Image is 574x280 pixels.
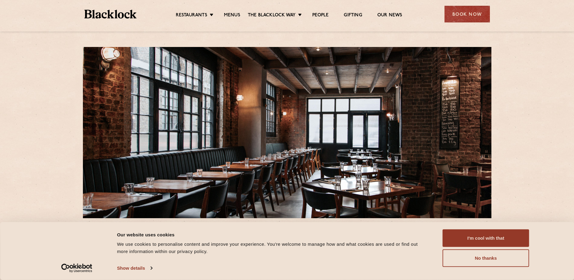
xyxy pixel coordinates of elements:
a: Menus [224,12,240,19]
img: BL_Textured_Logo-footer-cropped.svg [84,10,137,18]
a: The Blacklock Way [248,12,296,19]
div: We use cookies to personalise content and improve your experience. You're welcome to manage how a... [117,241,429,255]
div: Book Now [444,6,490,22]
button: I'm cool with that [443,229,529,247]
div: Our website uses cookies [117,231,429,238]
a: Our News [377,12,402,19]
a: Show details [117,264,152,273]
button: No thanks [443,249,529,267]
a: Usercentrics Cookiebot - opens in a new window [50,264,103,273]
a: Gifting [344,12,362,19]
a: Restaurants [176,12,207,19]
a: People [312,12,329,19]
